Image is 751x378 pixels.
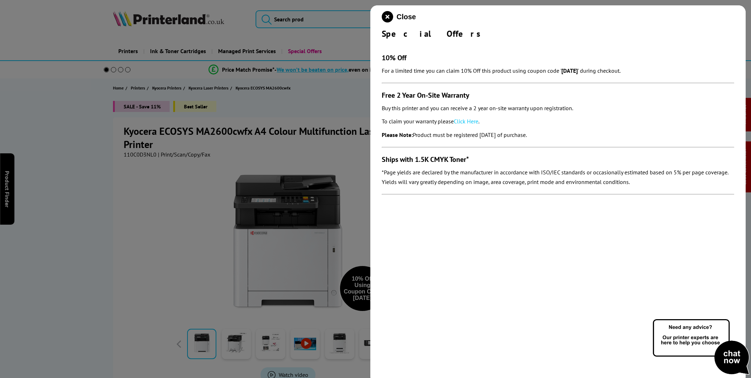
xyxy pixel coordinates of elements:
[382,53,735,62] h3: 10% Off
[382,130,735,140] p: Product must be registered [DATE] of purchase.
[382,131,413,138] strong: Please Note:
[382,155,735,164] h3: Ships with 1.5K CMYK Toner*
[382,91,735,100] h3: Free 2 Year On-Site Warranty
[454,118,478,125] a: Click Here
[382,117,735,126] p: To claim your warranty please .
[561,67,578,74] strong: [DATE]
[382,66,735,76] p: For a limited time you can claim 10% Off this product using coupon code ' ' during checkout.
[397,13,416,21] span: Close
[382,28,735,39] div: Special Offers
[382,103,735,113] p: Buy this printer and you can receive a 2 year on-site warranty upon registration.
[651,318,751,377] img: Open Live Chat window
[382,169,728,185] em: *Page yields are declared by the manufacturer in accordance with ISO/IEC standards or occasionall...
[382,11,416,22] button: close modal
